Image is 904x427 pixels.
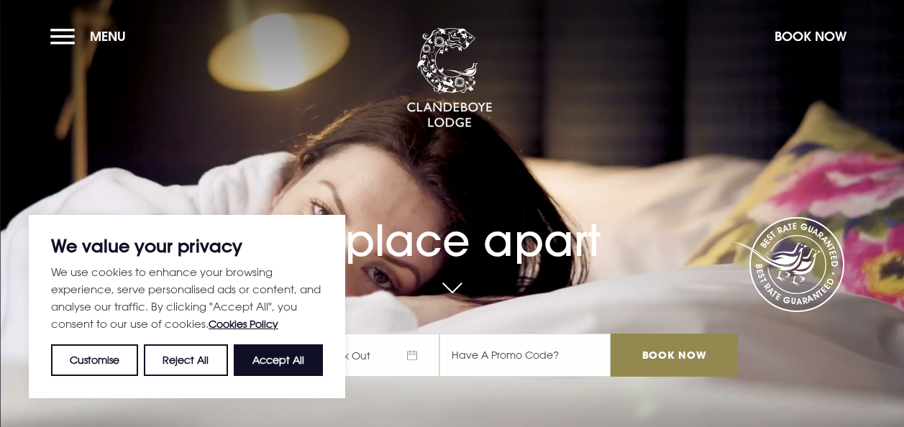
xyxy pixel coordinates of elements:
[144,344,227,376] button: Reject All
[439,334,611,377] input: Have A Promo Code?
[51,344,138,376] button: Customise
[234,344,323,376] button: Accept All
[209,318,278,330] a: Cookies Policy
[166,188,737,266] h1: A place apart
[611,334,737,377] input: Book Now
[90,28,126,45] span: Menu
[50,21,133,52] button: Menu
[406,28,493,129] img: Clandeboye Lodge
[767,21,854,52] button: Book Now
[51,237,323,254] p: We value your privacy
[29,215,345,398] div: We value your privacy
[51,263,323,333] p: We use cookies to enhance your browsing experience, serve personalised ads or content, and analys...
[303,334,439,377] span: Check Out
